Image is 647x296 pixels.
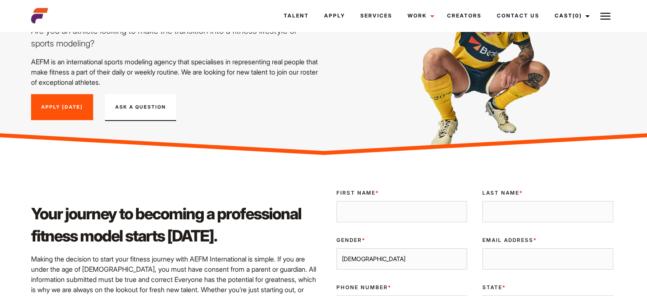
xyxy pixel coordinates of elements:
[600,11,610,21] img: Burger icon
[316,4,353,27] a: Apply
[31,7,48,24] img: cropped-aefm-brand-fav-22-square.png
[573,12,582,19] span: (0)
[31,94,93,121] a: Apply [DATE]
[105,94,176,121] button: Ask A Question
[31,24,319,50] p: Are you an athlete looking to make the transition into a fitness lifestyle or sports modeling?
[31,57,319,87] p: AEFM is an international sports modeling agency that specialises in representing real people that...
[400,4,439,27] a: Work
[276,4,316,27] a: Talent
[482,189,613,197] label: Last Name
[31,203,319,247] h2: Your journey to becoming a professional fitness model starts [DATE].
[336,236,467,244] label: Gender
[547,4,595,27] a: Cast(0)
[336,189,467,197] label: First Name
[336,284,467,291] label: Phone Number
[439,4,489,27] a: Creators
[482,236,613,244] label: Email Address
[353,4,400,27] a: Services
[489,4,547,27] a: Contact Us
[482,284,613,291] label: State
